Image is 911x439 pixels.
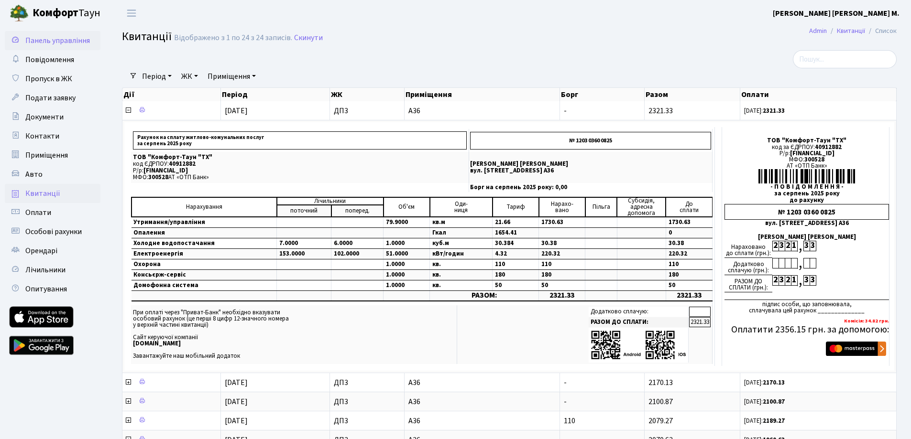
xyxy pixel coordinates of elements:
span: Подати заявку [25,93,76,103]
a: Пропуск в ЖК [5,69,100,88]
img: apps-qrcodes.png [591,330,686,361]
td: поперед. [331,205,384,217]
a: Квитанції [5,184,100,203]
td: 30.38 [666,238,712,249]
b: 2189.27 [763,417,785,425]
b: 2321.33 [763,107,785,115]
th: Борг [560,88,645,101]
td: РАЗОМ: [430,291,539,301]
div: 3 [779,241,785,251]
td: 7.0000 [277,238,331,249]
nav: breadcrumb [795,21,911,41]
a: Повідомлення [5,50,100,69]
div: 2 [772,241,779,251]
td: Оди- ниця [430,197,493,217]
td: кв. [430,280,493,291]
div: Нараховано до сплати (грн.): [724,241,772,258]
span: А36 [408,417,556,425]
div: підпис особи, що заповнювала, сплачувала цей рахунок ______________ [724,300,889,314]
img: logo.png [10,4,29,23]
img: Masterpass [826,342,886,356]
td: 180 [666,270,712,280]
a: Лічильники [5,260,100,279]
td: поточний [277,205,331,217]
div: до рахунку [724,197,889,203]
a: Подати заявку [5,88,100,107]
div: 3 [810,241,816,251]
div: 2 [785,241,791,251]
td: 30.38 [539,238,585,249]
td: 153.0000 [277,249,331,259]
th: ЖК [330,88,404,101]
div: ТОВ "Комфорт-Таун "ТХ" [724,138,889,144]
div: , [797,241,803,252]
td: 51.0000 [384,249,430,259]
td: 180 [493,270,539,280]
td: При оплаті через "Приват-Банк" необхідно вказувати особовий рахунок (це перші 8 цифр 12-значного ... [131,305,457,364]
td: 180 [539,270,585,280]
span: А36 [408,398,556,406]
b: Комісія: 34.82 грн. [844,317,889,324]
a: Панель управління [5,31,100,50]
div: Р/р: [724,150,889,157]
td: 1730.63 [539,217,585,228]
td: Додатково сплачую: [589,307,689,317]
span: [DATE] [225,106,248,116]
td: 1.0000 [384,280,430,291]
td: 21.66 [493,217,539,228]
div: 2 [785,275,791,286]
span: ДП3 [334,417,400,425]
span: Опитування [25,284,67,294]
td: Лічильники [277,197,384,205]
b: [DOMAIN_NAME] [133,339,181,348]
td: 50 [493,280,539,291]
div: 1 [791,275,797,286]
td: 1654.41 [493,228,539,238]
td: 220.32 [539,249,585,259]
span: [FINANCIAL_ID] [143,166,188,175]
td: РАЗОМ ДО СПЛАТИ: [589,317,689,327]
div: 2 [772,275,779,286]
div: 3 [779,275,785,286]
span: Пропуск в ЖК [25,74,72,84]
a: Приміщення [5,146,100,165]
div: , [797,275,803,286]
td: 50 [539,280,585,291]
li: Список [865,26,897,36]
td: 4.32 [493,249,539,259]
span: 2170.13 [648,377,673,388]
td: 79.9000 [384,217,430,228]
span: Квитанції [25,188,60,199]
div: 3 [810,275,816,286]
small: [DATE]: [744,417,785,425]
b: 2100.87 [763,397,785,406]
p: № 1203 0360 0825 [470,132,711,150]
td: 6.0000 [331,238,384,249]
td: Об'єм [384,197,430,217]
div: - П О В І Д О М Л Е Н Н Я - [724,184,889,190]
span: Оплати [25,207,51,218]
span: Лічильники [25,265,66,275]
td: 102.0000 [331,249,384,259]
a: Приміщення [204,68,260,85]
div: Додатково сплачую (грн.): [724,258,772,275]
td: 0 [666,228,712,238]
span: Квитанції [122,28,172,45]
td: кВт/годин [430,249,493,259]
span: Таун [33,5,100,21]
span: Авто [25,169,43,180]
p: ТОВ "Комфорт-Таун "ТХ" [133,154,467,161]
td: 2321.33 [689,317,711,327]
a: Квитанції [837,26,865,36]
th: Разом [645,88,740,101]
p: МФО: АТ «ОТП Банк» [133,174,467,181]
td: 1.0000 [384,270,430,280]
div: , [797,258,803,269]
td: 1.0000 [384,259,430,270]
p: код ЄДРПОУ: [133,161,467,167]
a: Авто [5,165,100,184]
span: А36 [408,107,556,115]
td: Охорона [132,259,277,270]
th: Приміщення [405,88,560,101]
div: 3 [803,241,810,251]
